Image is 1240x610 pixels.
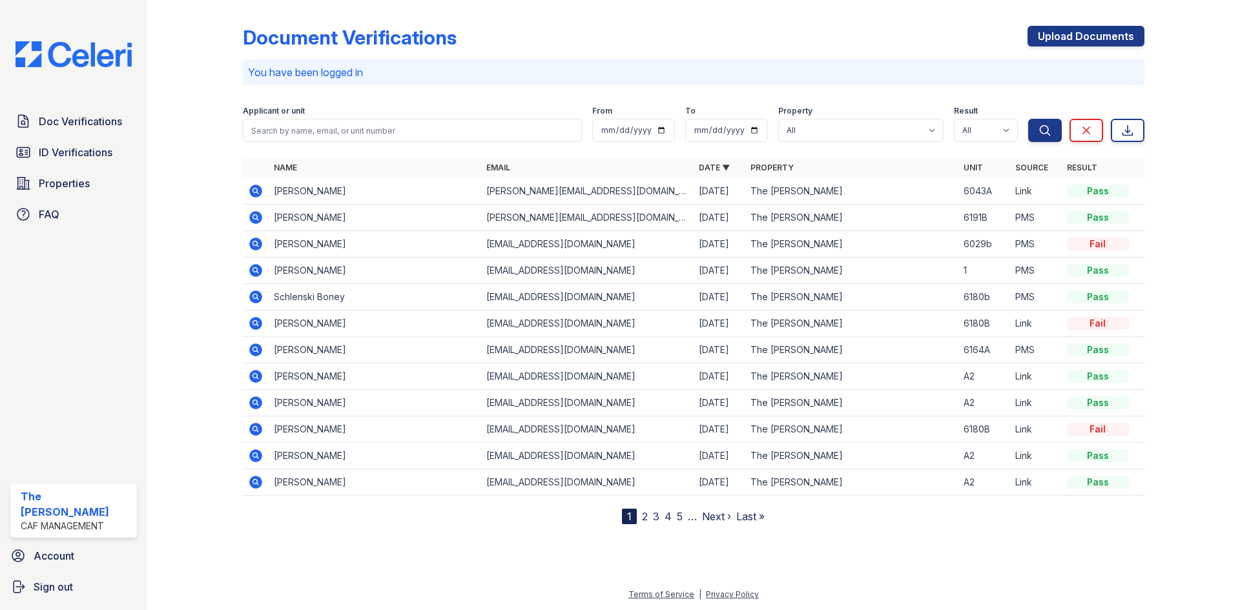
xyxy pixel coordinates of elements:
[481,258,694,284] td: [EMAIL_ADDRESS][DOMAIN_NAME]
[243,26,457,49] div: Document Verifications
[694,363,745,390] td: [DATE]
[699,589,701,599] div: |
[745,258,958,284] td: The [PERSON_NAME]
[269,231,481,258] td: [PERSON_NAME]
[1067,317,1129,330] div: Fail
[958,363,1010,390] td: A2
[688,509,697,524] span: …
[628,589,694,599] a: Terms of Service
[10,201,137,227] a: FAQ
[694,469,745,496] td: [DATE]
[481,178,694,205] td: [PERSON_NAME][EMAIL_ADDRESS][DOMAIN_NAME]
[1010,416,1062,443] td: Link
[481,469,694,496] td: [EMAIL_ADDRESS][DOMAIN_NAME]
[745,178,958,205] td: The [PERSON_NAME]
[745,416,958,443] td: The [PERSON_NAME]
[964,163,983,172] a: Unit
[21,489,132,520] div: The [PERSON_NAME]
[481,390,694,416] td: [EMAIL_ADDRESS][DOMAIN_NAME]
[1067,264,1129,277] div: Pass
[39,207,59,222] span: FAQ
[1010,310,1062,337] td: Link
[702,510,731,523] a: Next ›
[745,284,958,310] td: The [PERSON_NAME]
[5,543,142,569] a: Account
[1067,211,1129,224] div: Pass
[1010,258,1062,284] td: PMS
[34,579,73,595] span: Sign out
[1067,343,1129,356] div: Pass
[269,284,481,310] td: Schlenski Boney
[269,258,481,284] td: [PERSON_NAME]
[958,310,1010,337] td: 6180B
[1067,449,1129,462] div: Pass
[34,548,74,564] span: Account
[736,510,765,523] a: Last »
[481,310,694,337] td: [EMAIL_ADDRESS][DOMAIN_NAME]
[642,510,648,523] a: 2
[958,231,1010,258] td: 6029b
[745,443,958,469] td: The [PERSON_NAME]
[10,139,137,165] a: ID Verifications
[481,284,694,310] td: [EMAIL_ADDRESS][DOMAIN_NAME]
[694,310,745,337] td: [DATE]
[10,170,137,196] a: Properties
[694,258,745,284] td: [DATE]
[954,106,978,116] label: Result
[1010,390,1062,416] td: Link
[745,205,958,231] td: The [PERSON_NAME]
[699,163,730,172] a: Date ▼
[745,390,958,416] td: The [PERSON_NAME]
[958,390,1010,416] td: A2
[39,114,122,129] span: Doc Verifications
[39,145,112,160] span: ID Verifications
[694,205,745,231] td: [DATE]
[622,509,637,524] div: 1
[269,178,481,205] td: [PERSON_NAME]
[1010,469,1062,496] td: Link
[274,163,297,172] a: Name
[958,258,1010,284] td: 1
[269,205,481,231] td: [PERSON_NAME]
[745,231,958,258] td: The [PERSON_NAME]
[745,337,958,363] td: The [PERSON_NAME]
[677,510,683,523] a: 5
[745,310,958,337] td: The [PERSON_NAME]
[269,443,481,469] td: [PERSON_NAME]
[269,416,481,443] td: [PERSON_NAME]
[1010,205,1062,231] td: PMS
[694,337,745,363] td: [DATE]
[745,469,958,496] td: The [PERSON_NAME]
[481,443,694,469] td: [EMAIL_ADDRESS][DOMAIN_NAME]
[592,106,612,116] label: From
[481,337,694,363] td: [EMAIL_ADDRESS][DOMAIN_NAME]
[486,163,510,172] a: Email
[269,469,481,496] td: [PERSON_NAME]
[248,65,1139,80] p: You have been logged in
[1067,396,1129,409] div: Pass
[1067,238,1129,250] div: Fail
[10,108,137,134] a: Doc Verifications
[1010,443,1062,469] td: Link
[1067,476,1129,489] div: Pass
[39,176,90,191] span: Properties
[958,284,1010,310] td: 6180b
[269,390,481,416] td: [PERSON_NAME]
[269,310,481,337] td: [PERSON_NAME]
[706,589,759,599] a: Privacy Policy
[694,284,745,310] td: [DATE]
[5,574,142,600] a: Sign out
[958,205,1010,231] td: 6191B
[481,205,694,231] td: [PERSON_NAME][EMAIL_ADDRESS][DOMAIN_NAME]
[1010,284,1062,310] td: PMS
[958,337,1010,363] td: 6164A
[778,106,812,116] label: Property
[269,363,481,390] td: [PERSON_NAME]
[21,520,132,533] div: CAF Management
[269,337,481,363] td: [PERSON_NAME]
[1010,363,1062,390] td: Link
[665,510,672,523] a: 4
[1067,185,1129,198] div: Pass
[685,106,696,116] label: To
